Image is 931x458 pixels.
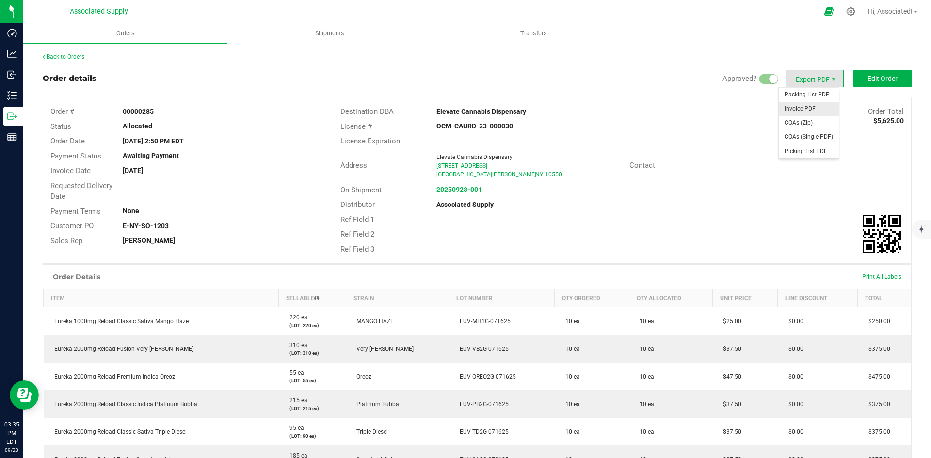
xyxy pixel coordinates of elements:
[784,401,803,408] span: $0.00
[123,167,143,174] strong: [DATE]
[285,432,340,440] p: (LOT: 90 ea)
[436,162,487,169] span: [STREET_ADDRESS]
[779,116,839,130] li: COAs (Zip)
[4,420,19,446] p: 03:35 PM EDT
[340,107,394,116] span: Destination DBA
[864,318,890,325] span: $250.00
[50,237,82,245] span: Sales Rep
[864,428,890,435] span: $375.00
[629,289,712,307] th: Qty Allocated
[123,137,184,145] strong: [DATE] 2:50 PM EDT
[70,7,128,16] span: Associated Supply
[436,122,513,130] strong: OCM-CAURD-23-000030
[436,186,482,193] strong: 20250923-001
[507,29,560,38] span: Transfers
[545,171,562,178] span: 10550
[561,428,580,435] span: 10 ea
[436,108,526,115] strong: Elevate Cannabis Dispensary
[455,428,509,435] span: EUV-TD2G-071625
[285,369,304,376] span: 55 ea
[432,23,636,44] a: Transfers
[712,289,777,307] th: Unit Price
[123,152,179,159] strong: Awaiting Payment
[868,107,904,116] span: Order Total
[346,289,449,307] th: Strain
[718,346,741,352] span: $37.50
[779,144,839,158] span: Picking List PDF
[352,401,399,408] span: Platinum Bubba
[853,70,912,87] button: Edit Order
[784,373,803,380] span: $0.00
[779,102,839,116] li: Invoice PDF
[285,349,340,357] p: (LOT: 310 ea)
[50,137,85,145] span: Order Date
[449,289,555,307] th: Lot Number
[279,289,346,307] th: Sellable
[818,2,840,21] span: Open Ecommerce Menu
[49,373,175,380] span: Eureka 2000mg Reload Premium Indica Oreoz
[50,107,74,116] span: Order #
[786,70,844,87] li: Export PDF
[845,7,857,16] div: Manage settings
[863,215,901,253] qrcode: 00000285
[285,314,307,321] span: 220 ea
[867,75,898,82] span: Edit Order
[4,446,19,454] p: 09/23
[718,373,741,380] span: $47.50
[50,207,101,216] span: Payment Terms
[779,130,839,144] span: COAs (Single PDF)
[635,401,654,408] span: 10 ea
[561,401,580,408] span: 10 ea
[7,111,17,121] inline-svg: Outbound
[285,322,340,329] p: (LOT: 220 ea)
[863,215,901,253] img: Scan me!
[340,215,374,224] span: Ref Field 1
[455,373,516,380] span: EUV-OREO2G-071625
[50,181,112,201] span: Requested Delivery Date
[864,346,890,352] span: $375.00
[436,171,536,178] span: [GEOGRAPHIC_DATA][PERSON_NAME]
[436,154,513,160] span: Elevate Cannabis Dispensary
[635,318,654,325] span: 10 ea
[455,401,509,408] span: EUV-PB2G-071625
[340,161,367,170] span: Address
[49,401,197,408] span: Eureka 2000mg Reload Classic Indica Platinum Bubba
[352,373,371,380] span: Oreoz
[784,428,803,435] span: $0.00
[352,346,414,352] span: Very [PERSON_NAME]
[352,318,394,325] span: MANGO HAZE
[873,117,904,125] strong: $5,625.00
[868,7,913,15] span: Hi, Associated!
[285,397,307,404] span: 215 ea
[50,122,71,131] span: Status
[7,28,17,38] inline-svg: Dashboard
[340,245,374,253] span: Ref Field 3
[455,318,511,325] span: EUV-MH1G-071625
[50,166,91,175] span: Invoice Date
[340,200,375,209] span: Distributor
[718,428,741,435] span: $37.50
[49,428,187,435] span: Eureka 2000mg Reload Classic Sativa Triple Diesel
[635,373,654,380] span: 10 ea
[123,237,175,244] strong: [PERSON_NAME]
[784,346,803,352] span: $0.00
[561,318,580,325] span: 10 ea
[43,53,84,60] a: Back to Orders
[7,49,17,59] inline-svg: Analytics
[7,70,17,79] inline-svg: Inbound
[285,425,304,431] span: 95 ea
[49,346,193,352] span: Eureka 2000mg Reload Fusion Very [PERSON_NAME]
[7,91,17,100] inline-svg: Inventory
[436,201,494,208] strong: Associated Supply
[718,401,741,408] span: $37.50
[534,171,535,178] span: ,
[10,380,39,410] iframe: Resource center
[123,222,169,230] strong: E-NY-SO-1203
[779,88,839,102] span: Packing List PDF
[23,23,227,44] a: Orders
[864,401,890,408] span: $375.00
[555,289,629,307] th: Qty Ordered
[635,428,654,435] span: 10 ea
